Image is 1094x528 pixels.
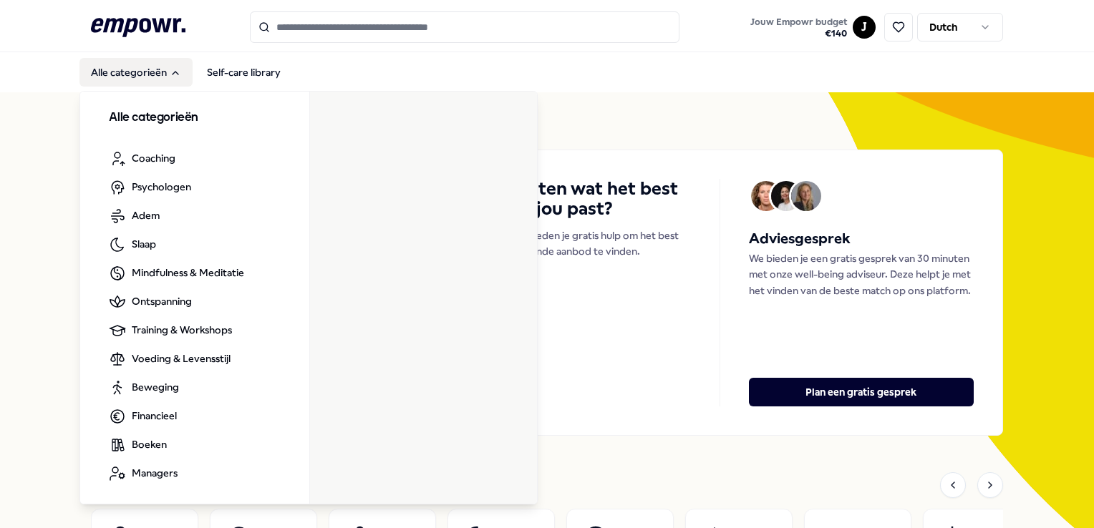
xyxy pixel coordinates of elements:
[132,179,191,195] span: Psychologen
[79,58,292,87] nav: Main
[853,16,876,39] button: J
[97,431,178,459] a: Boeken
[132,436,167,452] span: Boeken
[751,181,781,211] img: Avatar
[132,465,178,481] span: Managers
[747,14,850,42] button: Jouw Empowr budget€140
[97,345,242,373] a: Voeding & Levensstijl
[132,408,177,424] span: Financieel
[749,228,974,250] h5: Adviesgesprek
[132,322,232,338] span: Training & Workshops
[132,236,156,252] span: Slaap
[97,459,189,488] a: Managers
[745,12,853,42] a: Jouw Empowr budget€140
[97,230,168,259] a: Slaap
[250,11,679,43] input: Search for products, categories or subcategories
[791,181,821,211] img: Avatar
[97,316,243,345] a: Training & Workshops
[195,58,292,87] a: Self-care library
[97,373,190,402] a: Beweging
[510,179,690,219] h4: Weten wat het best bij jou past?
[132,207,160,223] span: Adem
[132,150,175,166] span: Coaching
[132,379,179,395] span: Beweging
[97,259,256,288] a: Mindfulness & Meditatie
[79,58,193,87] button: Alle categorieën
[80,92,538,505] div: Alle categorieën
[749,378,974,406] button: Plan een gratis gesprek
[132,293,192,309] span: Ontspanning
[750,28,847,39] span: € 140
[97,202,171,230] a: Adem
[510,228,690,260] p: We bieden je gratis hulp om het best passende aanbod te vinden.
[97,402,188,431] a: Financieel
[97,145,187,173] a: Coaching
[750,16,847,28] span: Jouw Empowr budget
[771,181,801,211] img: Avatar
[97,288,203,316] a: Ontspanning
[109,109,281,127] h3: Alle categorieën
[97,173,203,202] a: Psychologen
[749,250,974,298] p: We bieden je een gratis gesprek van 30 minuten met onze well-being adviseur. Deze helpt je met he...
[132,351,231,366] span: Voeding & Levensstijl
[132,265,244,280] span: Mindfulness & Meditatie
